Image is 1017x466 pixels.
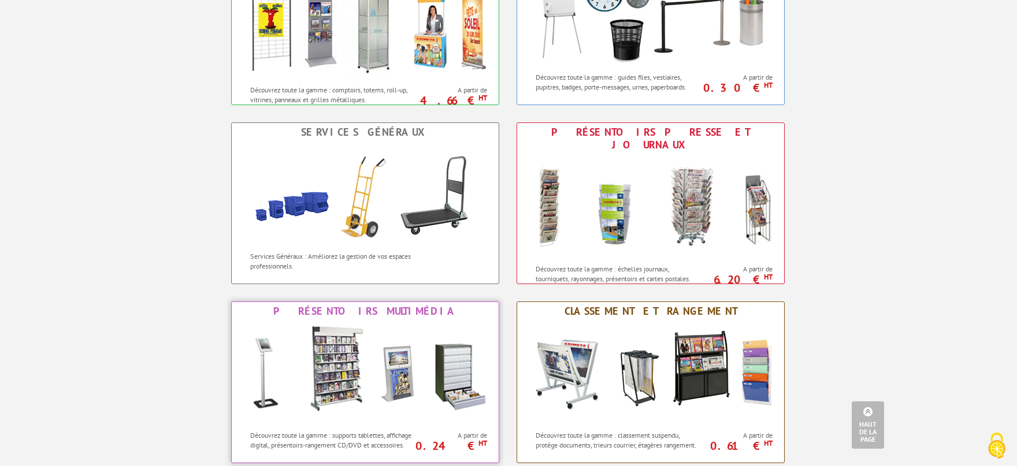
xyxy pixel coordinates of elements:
p: Découvrez toute la gamme : guides files, vestiaires, pupitres, badges, porte-messages, urnes, pap... [536,72,700,92]
span: A partir de [704,264,773,274]
sup: HT [478,93,487,103]
p: Services Généraux : Améliorez la gestion de vos espaces professionnels. [250,251,415,271]
img: Présentoirs Presse et Journaux [524,154,778,258]
button: Cookies (fenêtre modale) [977,427,1017,466]
p: Découvrez toute la gamme : échelles journaux, tourniquets, rayonnages, présentoirs et cartes post... [536,264,700,284]
div: Présentoirs Multimédia [235,305,496,318]
a: Classement et Rangement Classement et Rangement Découvrez toute la gamme : classement suspendu, p... [517,301,785,463]
span: A partir de [704,431,773,440]
sup: HT [478,438,487,448]
p: 0.24 € [413,442,487,449]
span: A partir de [418,85,487,95]
p: Découvrez toute la gamme : supports tablettes, affichage digital, présentoirs-rangement CD/DVD et... [250,430,415,450]
span: A partir de [704,73,773,82]
p: 4.66 € [413,97,487,104]
div: Classement et Rangement [520,305,781,318]
sup: HT [764,438,773,448]
img: Classement et Rangement [524,320,778,424]
sup: HT [764,80,773,90]
p: 0.30 € [698,84,773,91]
a: Présentoirs Multimédia Présentoirs Multimédia Découvrez toute la gamme : supports tablettes, affi... [231,301,499,463]
div: Présentoirs Presse et Journaux [520,126,781,151]
p: Découvrez toute la gamme : comptoirs, totems, roll-up, vitrines, panneaux et grilles métalliques. [250,85,415,105]
a: Haut de la page [852,401,884,449]
sup: HT [764,272,773,282]
img: Cookies (fenêtre modale) [982,431,1011,460]
p: 0.61 € [698,442,773,449]
a: Présentoirs Presse et Journaux Présentoirs Presse et Journaux Découvrez toute la gamme : échelles... [517,122,785,284]
img: Présentoirs Multimédia [238,320,492,424]
img: Services Généraux [238,141,492,245]
p: Découvrez toute la gamme : classement suspendu, protège documents, trieurs courrier, étagères ran... [536,430,700,450]
a: Services Généraux Services Généraux Services Généraux : Améliorez la gestion de vos espaces profe... [231,122,499,284]
span: A partir de [418,431,487,440]
p: 6.20 € [698,276,773,283]
div: Services Généraux [235,126,496,139]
